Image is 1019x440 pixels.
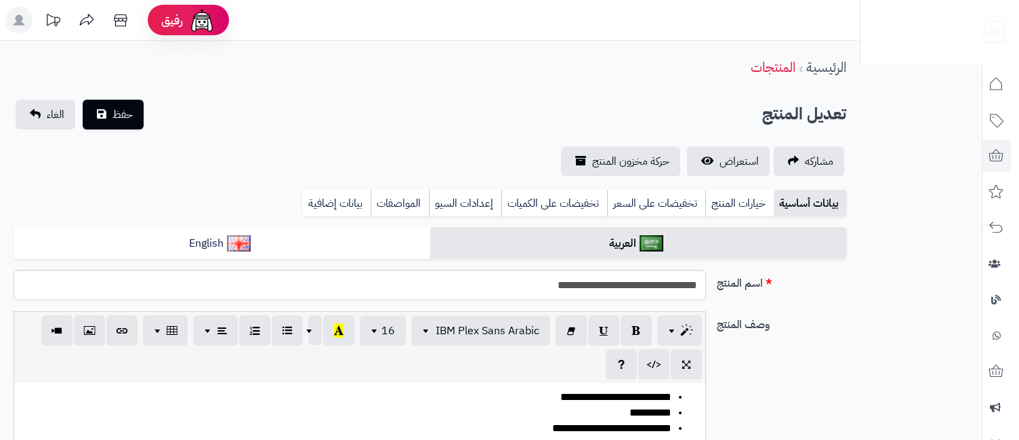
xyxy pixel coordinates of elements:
a: تحديثات المنصة [36,7,70,37]
button: 16 [360,316,406,346]
a: إعدادات السيو [429,190,501,217]
label: اسم المنتج [711,270,852,292]
img: ai-face.png [188,7,215,34]
img: logo [974,10,1006,44]
a: خيارات المنتج [705,190,774,217]
a: استعراض [687,146,770,176]
span: IBM Plex Sans Arabic [436,323,539,339]
a: المنتجات [751,57,795,77]
span: حركة مخزون المنتج [592,153,669,169]
img: English [227,235,251,252]
span: الغاء [47,106,64,123]
a: المواصفات [371,190,429,217]
span: استعراض [720,153,759,169]
label: وصف المنتج [711,311,852,333]
a: تخفيضات على السعر [607,190,705,217]
span: مشاركه [805,153,833,169]
a: تخفيضات على الكميات [501,190,607,217]
span: 16 [381,323,395,339]
button: حفظ [83,100,144,129]
a: English [14,227,430,260]
span: رفيق [161,12,183,28]
a: العربية [430,227,847,260]
a: الرئيسية [806,57,846,77]
h2: تعديل المنتج [762,100,846,128]
button: IBM Plex Sans Arabic [411,316,550,346]
span: حفظ [112,106,133,123]
a: حركة مخزون المنتج [561,146,680,176]
a: بيانات إضافية [303,190,371,217]
a: مشاركه [774,146,844,176]
a: بيانات أساسية [774,190,846,217]
img: العربية [640,235,663,252]
a: الغاء [16,100,75,129]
